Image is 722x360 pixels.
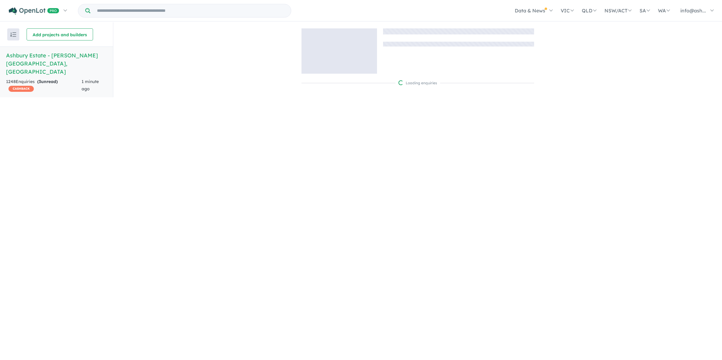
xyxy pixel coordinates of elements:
span: 3 [39,79,41,84]
span: info@ash... [680,8,706,14]
img: Openlot PRO Logo White [9,7,59,15]
span: 1 minute ago [82,79,99,92]
img: sort.svg [10,32,16,37]
input: Try estate name, suburb, builder or developer [92,4,290,17]
h5: Ashbury Estate - [PERSON_NAME][GEOGRAPHIC_DATA] , [GEOGRAPHIC_DATA] [6,51,107,76]
button: Add projects and builders [27,28,93,40]
div: 1248 Enquir ies [6,78,82,93]
strong: ( unread) [37,79,58,84]
span: CASHBACK [8,86,34,92]
div: Loading enquiries [398,80,437,86]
